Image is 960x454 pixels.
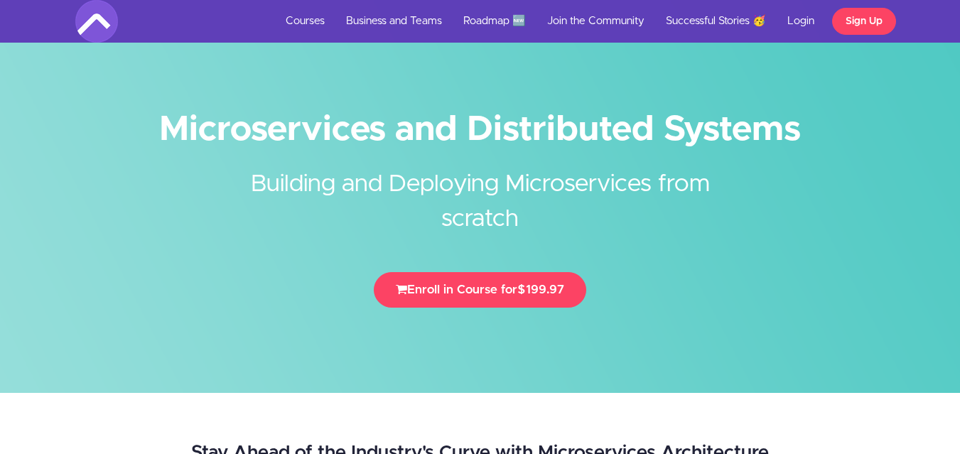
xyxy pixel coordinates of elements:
[374,272,586,308] button: Enroll in Course for$199.97
[214,146,747,237] h2: Building and Deploying Microservices from scratch
[517,283,564,296] span: $199.97
[75,114,885,146] h1: Microservices and Distributed Systems
[832,8,896,35] a: Sign Up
